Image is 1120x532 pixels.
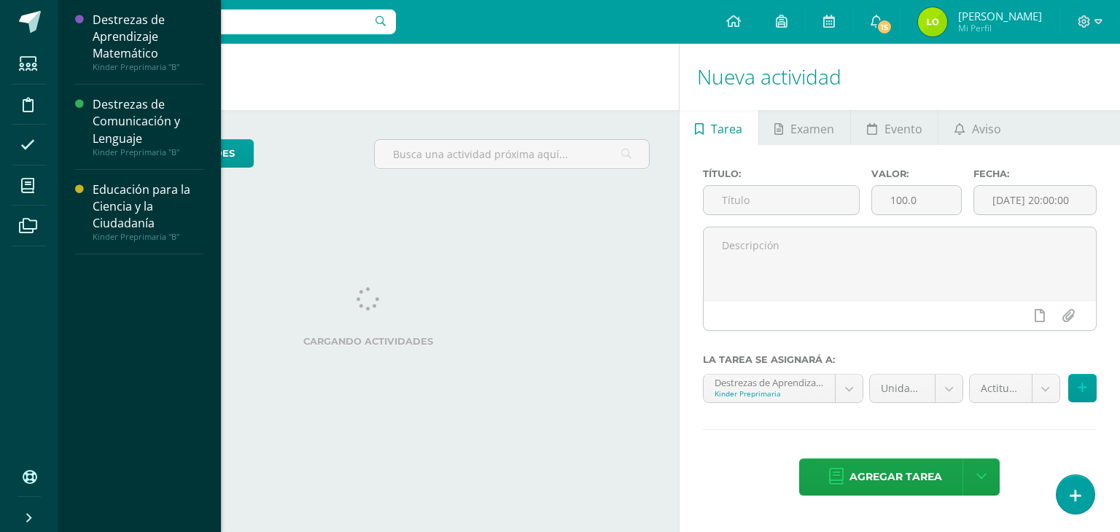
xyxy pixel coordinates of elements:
input: Busca un usuario... [68,9,396,34]
label: Título: [703,168,860,179]
span: Examen [790,112,834,146]
div: Educación para la Ciencia y la Ciudadanía [93,181,203,232]
a: Educación para la Ciencia y la CiudadaníaKinder Preprimaria "B" [93,181,203,242]
div: Destrezas de Aprendizaje Matemático [93,12,203,62]
label: Valor: [871,168,961,179]
a: Unidad 4 [870,375,962,402]
a: Examen [759,110,850,145]
div: Kinder Preprimaria "B" [93,232,203,242]
a: Destrezas de Aprendizaje MatemáticoKinder Preprimaria "B" [93,12,203,72]
a: Evento [851,110,938,145]
span: Unidad 4 [881,375,924,402]
a: Destrezas de Comunicación y LenguajeKinder Preprimaria "B" [93,96,203,157]
a: Actitudinal (5.0%) [970,375,1059,402]
div: Kinder Preprimaria "B" [93,147,203,157]
span: Mi Perfil [958,22,1042,34]
span: [PERSON_NAME] [958,9,1042,23]
span: Actitudinal (5.0%) [981,375,1021,402]
span: Tarea [711,112,742,146]
span: Evento [884,112,922,146]
div: Kinder Preprimaria "B" [93,62,203,72]
span: Aviso [972,112,1001,146]
a: Destrezas de Aprendizaje Matemático 'B'Kinder Preprimaria [704,375,863,402]
label: La tarea se asignará a: [703,354,1097,365]
a: Tarea [680,110,758,145]
input: Busca una actividad próxima aquí... [375,140,648,168]
label: Fecha: [973,168,1097,179]
div: Kinder Preprimaria [715,388,824,399]
input: Puntos máximos [872,186,960,214]
span: 15 [876,19,892,35]
img: 6714572aa9192d6e20d2b456500099f5.png [918,7,947,36]
label: Cargando actividades [87,336,650,347]
span: Agregar tarea [849,459,942,495]
a: Aviso [938,110,1016,145]
input: Título [704,186,860,214]
div: Destrezas de Aprendizaje Matemático 'B' [715,375,824,388]
h1: Actividades [76,44,661,110]
div: Destrezas de Comunicación y Lenguaje [93,96,203,146]
input: Fecha de entrega [974,186,1096,214]
h1: Nueva actividad [697,44,1102,110]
